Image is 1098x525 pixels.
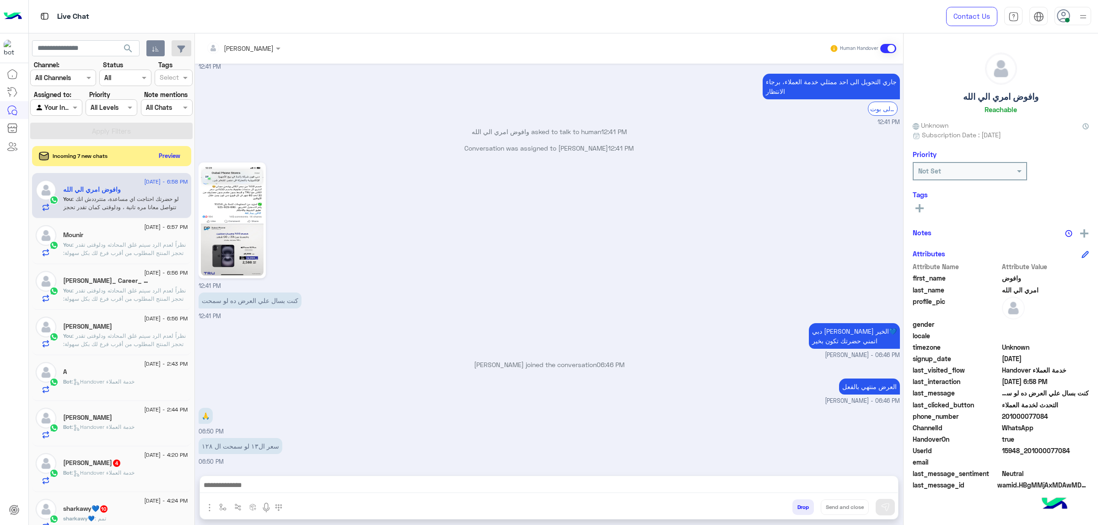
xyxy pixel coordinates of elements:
[63,277,151,285] h5: Marwa Hammam_ Career_ 180
[63,505,108,513] h5: sharkawy💙
[597,361,624,368] span: 06:46 PM
[1004,7,1023,26] a: tab
[1033,11,1044,22] img: tab
[95,515,106,522] span: تمم
[913,354,1000,363] span: signup_date
[246,499,261,514] button: create order
[868,102,898,116] div: الرجوع الى بوت
[1002,285,1089,295] span: امري الي الله
[158,60,172,70] label: Tags
[913,190,1089,199] h6: Tags
[199,313,221,319] span: 12:41 PM
[144,314,188,323] span: [DATE] - 6:56 PM
[985,53,1017,84] img: defaultAdmin.png
[1080,229,1088,238] img: add
[1002,411,1089,421] span: 201000077084
[1002,400,1089,410] span: التحدث لخدمة العملاء
[63,231,83,239] h5: Mounir
[63,332,188,405] span: نظراً لعدم الرد سيتم غلق المحادثه ودلوقتى تقدر تحجز المنتج المطلوب من أقرب فرع لك بكل سهولة: 1️⃣ ...
[1002,434,1089,444] span: true
[199,282,221,289] span: 12:41 PM
[601,128,627,135] span: 12:41 PM
[249,503,257,511] img: create order
[199,127,900,136] p: وافوض امري الي الله asked to talk to human
[877,118,900,127] span: 12:41 PM
[199,63,221,70] span: 12:41 PM
[89,90,110,99] label: Priority
[144,90,188,99] label: Note mentions
[913,365,1000,375] span: last_visited_flow
[1002,262,1089,271] span: Attribute Value
[144,223,188,231] span: [DATE] - 6:57 PM
[49,423,59,433] img: WhatsApp
[913,480,996,490] span: last_message_id
[63,323,112,330] h5: Kero Shaker
[144,451,188,459] span: [DATE] - 4:20 PM
[922,130,1001,140] span: Subscription Date : [DATE]
[199,408,213,424] p: 29/8/2025, 6:50 PM
[913,285,1000,295] span: last_name
[913,377,1000,386] span: last_interaction
[261,502,272,513] img: send voice note
[219,503,226,511] img: select flow
[49,195,59,205] img: WhatsApp
[144,269,188,277] span: [DATE] - 6:56 PM
[1002,377,1089,386] span: 2025-08-29T15:58:14.6409154Z
[144,178,188,186] span: [DATE] - 6:58 PM
[1002,319,1089,329] span: null
[63,287,72,294] span: You
[913,469,1000,478] span: last_message_sentiment
[36,362,56,383] img: defaultAdmin.png
[123,43,134,54] span: search
[34,90,71,99] label: Assigned to:
[913,297,1000,318] span: profile_pic
[1002,342,1089,352] span: Unknown
[144,497,188,505] span: [DATE] - 4:24 PM
[1002,457,1089,467] span: null
[36,499,56,520] img: defaultAdmin.png
[199,292,301,309] p: 29/8/2025, 12:41 PM
[1002,273,1089,283] span: وافوض
[49,469,59,478] img: WhatsApp
[913,331,1000,341] span: locale
[1002,365,1089,375] span: Handover خدمة العملاء
[144,360,188,368] span: [DATE] - 2:43 PM
[913,457,1000,467] span: email
[881,503,890,512] img: send message
[30,123,193,139] button: Apply Filters
[63,241,72,248] span: You
[36,317,56,337] img: defaultAdmin.png
[1002,469,1089,478] span: 0
[913,120,948,130] span: Unknown
[155,149,184,162] button: Preview
[113,460,120,467] span: 4
[913,423,1000,433] span: ChannelId
[199,428,224,435] span: 06:50 PM
[913,150,937,158] h6: Priority
[913,388,1000,398] span: last_message
[49,514,59,524] img: WhatsApp
[913,228,931,237] h6: Notes
[913,249,945,258] h6: Attributes
[913,342,1000,352] span: timezone
[204,502,215,513] img: send attachment
[49,378,59,387] img: WhatsApp
[36,180,56,200] img: defaultAdmin.png
[231,499,246,514] button: Trigger scenario
[57,11,89,23] p: Live Chat
[158,72,179,84] div: Select
[1002,354,1089,363] span: 2025-08-29T09:29:16.281Z
[117,40,140,60] button: search
[63,332,72,339] span: You
[1002,297,1025,319] img: defaultAdmin.png
[821,499,869,515] button: Send and close
[1002,331,1089,341] span: null
[49,287,59,296] img: WhatsApp
[275,504,282,511] img: make a call
[63,186,121,194] h5: وافوض امري الي الله
[913,319,1000,329] span: gender
[4,40,20,56] img: 1403182699927242
[72,423,135,430] span: : Handover خدمة العملاء
[144,406,188,414] span: [DATE] - 2:44 PM
[913,434,1000,444] span: HandoverOn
